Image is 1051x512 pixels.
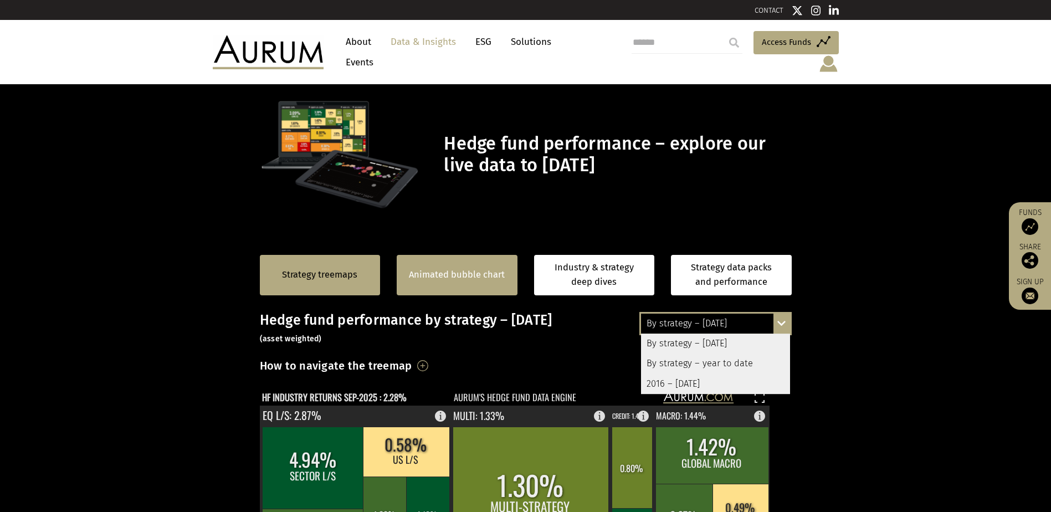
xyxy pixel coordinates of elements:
img: Share this post [1022,252,1038,269]
img: Sign up to our newsletter [1022,288,1038,304]
a: CONTACT [755,6,783,14]
img: Linkedin icon [829,5,839,16]
div: By strategy – [DATE] [641,334,790,354]
a: Strategy treemaps [282,268,357,282]
a: Strategy data packs and performance [671,255,792,295]
img: Aurum [213,35,324,69]
small: (asset weighted) [260,334,322,344]
a: Data & Insights [385,32,462,52]
a: ESG [470,32,497,52]
a: Access Funds [753,31,839,54]
img: Access Funds [1022,218,1038,235]
div: 2016 – [DATE] [641,374,790,394]
div: By strategy – [DATE] [641,314,790,334]
span: Access Funds [762,35,811,49]
img: account-icon.svg [818,54,839,73]
div: Share [1014,243,1045,269]
a: About [340,32,377,52]
a: Industry & strategy deep dives [534,255,655,295]
a: Solutions [505,32,557,52]
a: Funds [1014,208,1045,235]
img: Instagram icon [811,5,821,16]
h3: Hedge fund performance by strategy – [DATE] [260,312,792,345]
a: Animated bubble chart [409,268,505,282]
a: Events [340,52,373,73]
h3: How to navigate the treemap [260,356,412,375]
input: Submit [723,32,745,54]
h1: Hedge fund performance – explore our live data to [DATE] [444,133,788,176]
a: Sign up [1014,277,1045,304]
div: By strategy – year to date [641,354,790,373]
img: Twitter icon [792,5,803,16]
